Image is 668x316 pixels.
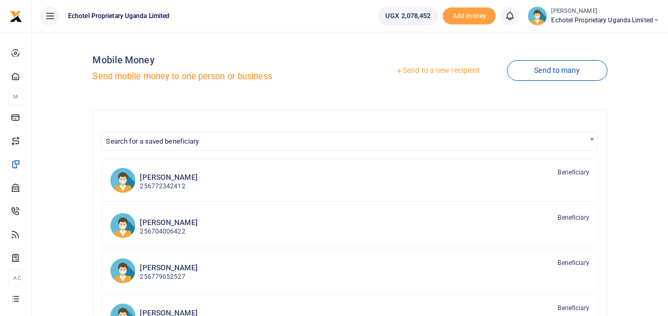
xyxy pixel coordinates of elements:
[377,6,438,26] a: UGX 2,078,452
[140,272,197,282] p: 256779652527
[507,60,607,81] a: Send to many
[92,71,345,82] h5: Send mobile money to one person or business
[443,11,496,19] a: Add money
[373,6,443,26] li: Wallet ballance
[557,303,589,313] span: Beneficiary
[528,6,659,26] a: profile-user [PERSON_NAME] Echotel Proprietary Uganda Limited
[140,227,197,237] p: 256704006422
[551,15,659,25] span: Echotel Proprietary Uganda Limited
[101,132,597,151] span: Search for a saved beneficiary
[140,218,197,227] h6: [PERSON_NAME]
[557,213,589,222] span: Beneficiary
[110,168,136,193] img: RO
[110,258,136,284] img: RFk
[110,213,136,238] img: MK
[140,263,197,272] h6: [PERSON_NAME]
[140,181,197,192] p: 256772342412
[551,7,659,16] small: [PERSON_NAME]
[64,11,174,21] span: Echotel Proprietary Uganda Limited
[368,61,507,80] a: Send to a new recipient
[102,159,598,202] a: RO [PERSON_NAME] 256772342412 Beneficiary
[102,250,598,292] a: RFk [PERSON_NAME] 256779652527 Beneficiary
[443,7,496,25] li: Toup your wallet
[9,88,23,105] li: M
[10,10,22,23] img: logo-small
[102,204,598,247] a: MK [PERSON_NAME] 256704006422 Beneficiary
[557,168,589,177] span: Beneficiary
[102,132,597,149] span: Search for a saved beneficiary
[9,269,23,287] li: Ac
[443,7,496,25] span: Add money
[92,54,345,66] h4: Mobile Money
[140,173,197,182] h6: [PERSON_NAME]
[106,137,199,145] span: Search for a saved beneficiary
[528,6,547,26] img: profile-user
[10,12,22,20] a: logo-small logo-large logo-large
[385,11,430,21] span: UGX 2,078,452
[557,258,589,268] span: Beneficiary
